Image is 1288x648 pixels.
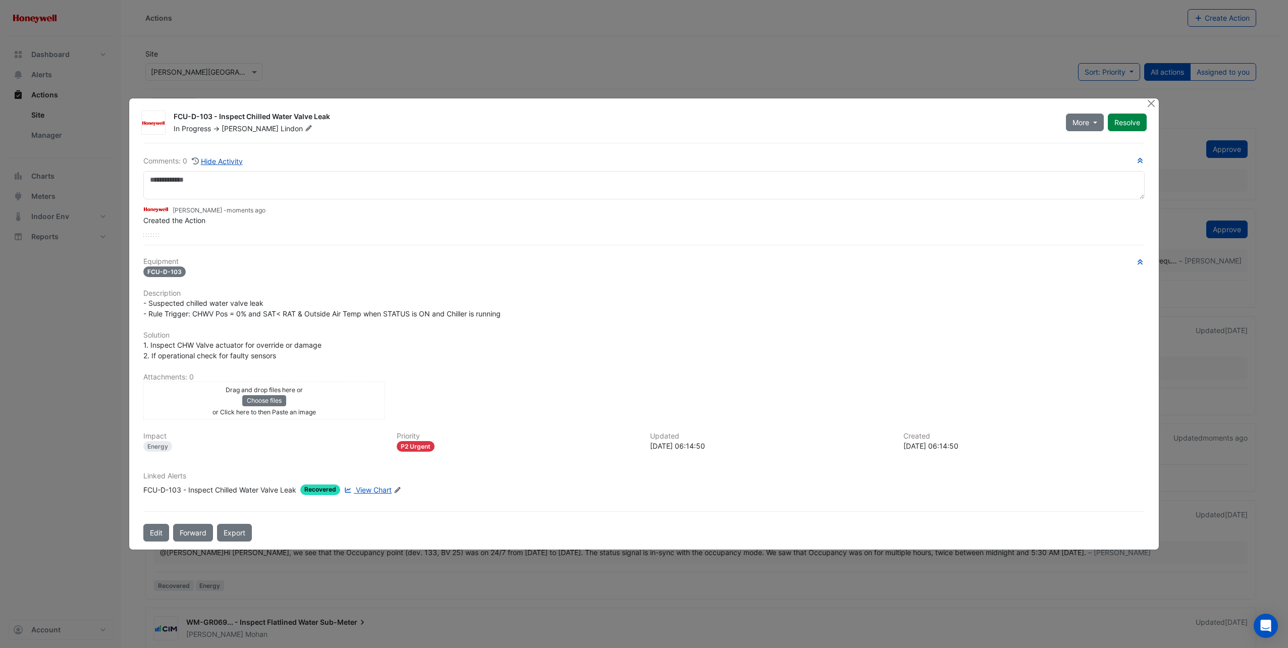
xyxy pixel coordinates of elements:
span: FCU-D-103 [143,266,186,277]
span: Created the Action [143,216,205,225]
small: or Click here to then Paste an image [212,408,316,416]
button: Close [1146,98,1157,109]
small: Drag and drop files here or [226,386,303,394]
button: Forward [173,524,213,542]
span: 2025-08-22 06:14:50 [227,206,265,214]
span: Lindon [281,124,314,134]
button: Choose files [242,395,286,406]
div: FCU-D-103 - Inspect Chilled Water Valve Leak [143,484,296,495]
span: More [1072,117,1089,128]
span: View Chart [356,485,392,494]
button: Resolve [1108,114,1147,131]
button: Edit [143,524,169,542]
div: FCU-D-103 - Inspect Chilled Water Valve Leak [174,112,1054,124]
h6: Created [903,432,1145,441]
div: Energy [143,441,172,452]
h6: Attachments: 0 [143,373,1145,382]
small: [PERSON_NAME] - [173,206,265,215]
img: Honeywell [142,118,165,128]
a: Export [217,524,252,542]
span: -> [213,124,220,133]
span: - Suspected chilled water valve leak - Rule Trigger: CHWV Pos = 0% and SAT< RAT & Outside Air Tem... [143,299,501,318]
h6: Description [143,289,1145,298]
div: P2 Urgent [397,441,435,452]
span: Recovered [300,484,340,495]
button: Hide Activity [191,155,243,167]
span: In Progress [174,124,211,133]
div: Open Intercom Messenger [1254,614,1278,638]
h6: Solution [143,331,1145,340]
h6: Equipment [143,257,1145,266]
h6: Priority [397,432,638,441]
h6: Linked Alerts [143,472,1145,480]
h6: Impact [143,432,385,441]
button: More [1066,114,1104,131]
h6: Updated [650,432,891,441]
div: [DATE] 06:14:50 [650,441,891,451]
fa-icon: Edit Linked Alerts [394,487,401,494]
span: 1. Inspect CHW Valve actuator for override or damage 2. If operational check for faulty sensors [143,341,321,360]
a: View Chart [342,484,392,495]
img: Honeywell [143,204,169,215]
span: [PERSON_NAME] [222,124,279,133]
div: Comments: 0 [143,155,243,167]
div: [DATE] 06:14:50 [903,441,1145,451]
